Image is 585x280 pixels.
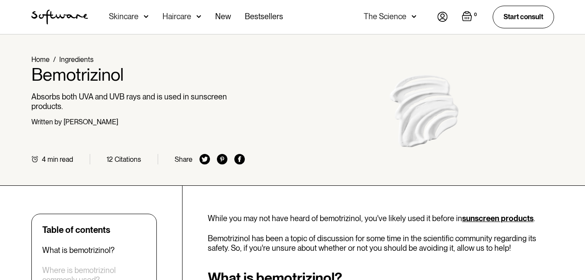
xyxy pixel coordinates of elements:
[109,12,139,21] div: Skincare
[234,154,245,164] img: facebook icon
[196,12,201,21] img: arrow down
[200,154,210,164] img: twitter icon
[64,118,118,126] div: [PERSON_NAME]
[47,155,73,164] div: min read
[144,12,149,21] img: arrow down
[31,92,245,111] p: Absorbs both UVA and UVB rays and is used in sunscreen products.
[107,155,113,164] div: 12
[462,11,479,23] a: Open empty cart
[31,118,62,126] div: Written by
[53,55,56,64] div: /
[59,55,94,64] a: Ingredients
[31,10,88,24] img: Software Logo
[208,214,554,223] p: While you may not have heard of bemotrizinol, you've likely used it before in .
[162,12,191,21] div: Haircare
[42,155,46,164] div: 4
[462,214,534,223] a: sunscreen products
[217,154,227,164] img: pinterest icon
[42,225,110,235] div: Table of contents
[208,234,554,253] p: Bemotrizinol has been a topic of discussion for some time in the scientific community regarding i...
[31,64,245,85] h1: Bemotrizinol
[31,55,50,64] a: Home
[175,155,193,164] div: Share
[472,11,479,19] div: 0
[364,12,406,21] div: The Science
[493,6,554,28] a: Start consult
[31,10,88,24] a: home
[42,246,115,255] a: What is bemotrizinol?
[412,12,416,21] img: arrow down
[115,155,141,164] div: Citations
